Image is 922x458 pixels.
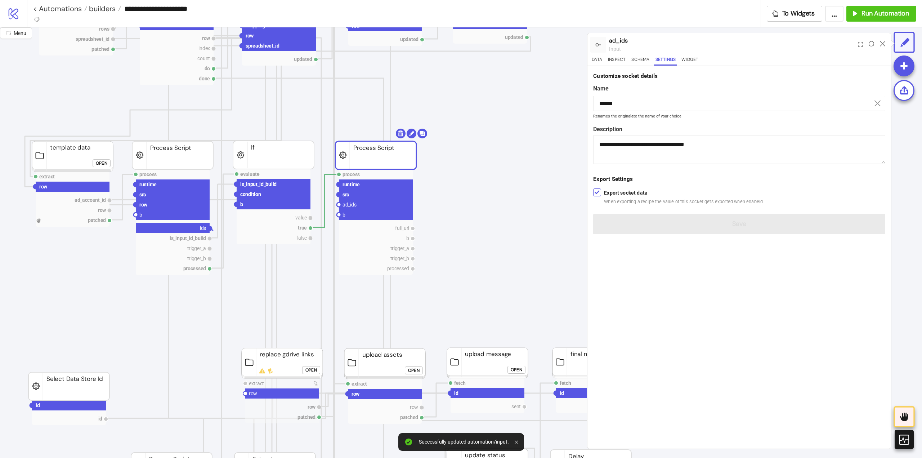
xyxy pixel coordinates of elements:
a: builders [87,5,121,12]
label: Export socket data [604,189,763,205]
div: ad_ids [609,36,855,45]
text: spreadsheet_id [76,36,109,42]
button: Open [302,366,320,374]
button: Open [93,159,111,167]
span: To Widgets [782,9,815,18]
span: Menu [14,30,26,36]
span: When exporting a recipe the value of this socket gets exported when enabeld [604,198,763,205]
button: Data [590,56,604,66]
button: ... [825,6,843,22]
text: row [39,184,48,190]
text: ids [200,225,206,231]
button: Widget [680,56,700,66]
text: fetch [454,380,466,386]
button: Open [405,366,423,374]
text: id [560,390,564,396]
button: Run Automation [846,6,916,22]
div: Successfully updated automation/input. [419,439,509,445]
text: is_input_id_build [240,181,277,187]
text: is_input_id_build [170,235,206,241]
label: Name [593,84,885,93]
div: Customize socket details [593,72,885,80]
text: count [197,55,210,61]
div: Open [96,159,107,168]
text: runtime [343,182,360,187]
button: Settings [654,56,677,66]
button: Schema [630,56,651,66]
span: expand [858,42,863,47]
text: row [139,202,148,208]
text: src [139,192,146,197]
text: process [343,172,360,177]
text: ad_account_id [75,197,106,203]
text: b [240,201,243,207]
text: id [454,390,458,396]
text: evaluate [240,171,260,177]
div: Open [305,366,317,374]
text: ad_ids [343,202,357,208]
button: Open [507,366,525,374]
text: value [295,215,307,221]
text: spreadsheet_id [246,43,279,49]
text: src [343,192,349,197]
text: full_url [395,225,409,231]
text: id [36,403,40,408]
text: runtime [139,182,157,187]
text: condition [240,191,261,197]
div: input [609,45,855,53]
button: Inspect [607,56,627,66]
text: id [98,416,103,422]
text: fetch [560,380,571,386]
a: < Automations [33,5,87,12]
text: row [202,35,210,41]
text: b [343,212,345,218]
span: builders [87,4,116,13]
text: index [198,45,210,51]
text: b [406,235,409,241]
b: a [631,114,634,119]
text: row [410,404,418,410]
text: extract [39,174,55,179]
text: row [352,391,360,397]
text: rows [99,26,109,32]
span: Run Automation [861,9,909,18]
text: row [249,391,257,396]
text: extract [249,381,264,386]
text: row [308,404,316,410]
div: Open [408,366,420,375]
text: extract [352,381,367,387]
div: Open [511,366,522,374]
div: Export Settings [593,175,885,183]
span: radius-bottomright [6,31,11,36]
text: row [98,207,106,213]
text: b [139,212,142,218]
label: Description [593,125,885,134]
small: Renames the original to the name of your choice [593,114,885,119]
button: To Widgets [767,6,823,22]
text: row [246,33,254,39]
text: process [139,172,157,177]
